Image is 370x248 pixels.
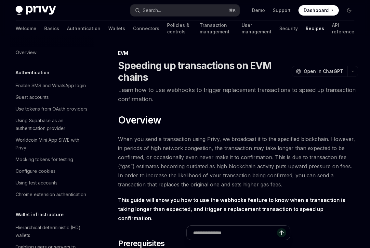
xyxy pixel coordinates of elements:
[16,224,90,239] div: Hierarchical deterministic (HD) wallets
[118,114,161,126] span: Overview
[273,7,291,14] a: Support
[167,21,192,36] a: Policies & controls
[10,47,94,58] a: Overview
[118,197,345,221] strong: This guide will show you how to use the webhooks feature to know when a transaction is taking lon...
[16,6,56,15] img: dark logo
[10,165,94,177] a: Configure cookies
[118,135,358,189] span: When you send a transaction using Privy, we broadcast it to the specified blockchain. However, in...
[16,191,86,198] div: Chrome extension authentication
[344,5,354,16] button: Toggle dark mode
[44,21,59,36] a: Basics
[118,60,289,83] h1: Speeding up transactions on EVM chains
[16,69,49,77] h5: Authentication
[16,211,64,218] h5: Wallet infrastructure
[242,21,271,36] a: User management
[298,5,339,16] a: Dashboard
[193,226,277,240] input: Ask a question...
[10,189,94,200] a: Chrome extension authentication
[133,21,159,36] a: Connectors
[306,21,324,36] a: Recipes
[277,228,286,237] button: Send message
[10,80,94,91] a: Enable SMS and WhatsApp login
[229,8,236,13] span: ⌘ K
[10,154,94,165] a: Mocking tokens for testing
[332,21,354,36] a: API reference
[16,21,36,36] a: Welcome
[304,68,343,75] span: Open in ChatGPT
[292,66,347,77] button: Open in ChatGPT
[10,115,94,134] a: Using Supabase as an authentication provider
[16,117,90,132] div: Using Supabase as an authentication provider
[16,156,73,163] div: Mocking tokens for testing
[16,93,49,101] div: Guest accounts
[10,222,94,241] a: Hierarchical deterministic (HD) wallets
[10,91,94,103] a: Guest accounts
[108,21,125,36] a: Wallets
[10,103,94,115] a: Use tokens from OAuth providers
[304,7,329,14] span: Dashboard
[143,6,161,14] div: Search...
[118,86,358,104] p: Learn how to use webhooks to trigger replacement transactions to speed up transaction confirmation.
[252,7,265,14] a: Demo
[16,105,87,113] div: Use tokens from OAuth providers
[16,179,58,187] div: Using test accounts
[118,50,358,56] div: EVM
[16,82,86,89] div: Enable SMS and WhatsApp login
[16,49,36,56] div: Overview
[10,134,94,154] a: Worldcoin Mini App SIWE with Privy
[200,21,234,36] a: Transaction management
[279,21,298,36] a: Security
[10,177,94,189] a: Using test accounts
[16,167,56,175] div: Configure cookies
[16,136,90,152] div: Worldcoin Mini App SIWE with Privy
[67,21,100,36] a: Authentication
[130,5,240,16] button: Open search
